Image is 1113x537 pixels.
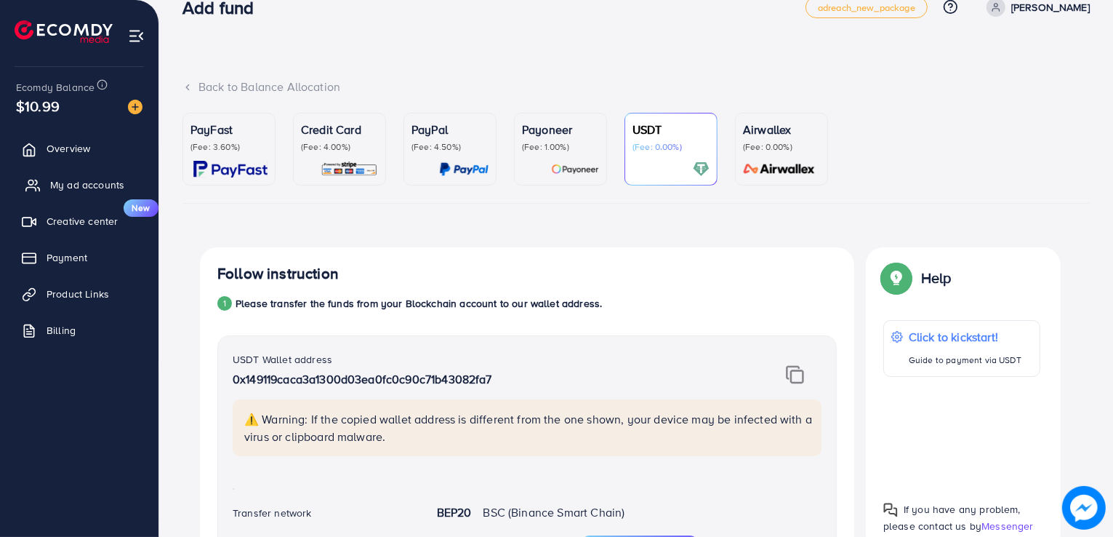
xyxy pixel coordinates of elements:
img: Popup guide [883,503,898,517]
div: 1 [217,296,232,311]
p: (Fee: 4.50%) [411,141,489,153]
a: Payment [11,243,148,272]
p: (Fee: 4.00%) [301,141,378,153]
p: 0x149119caca3a1300d03ea0fc0c90c71b43082fa7 [233,370,720,388]
span: Ecomdy Balance [16,80,95,95]
p: (Fee: 0.00%) [743,141,820,153]
img: card [193,161,268,178]
p: PayPal [411,121,489,138]
img: menu [128,28,145,44]
p: (Fee: 1.00%) [522,141,599,153]
span: My ad accounts [50,178,124,192]
img: img [786,365,804,384]
img: image [128,100,142,114]
a: Product Links [11,279,148,309]
span: Payment [47,250,87,265]
p: Click to kickstart! [909,328,1021,346]
a: Overview [11,134,148,163]
span: Messenger [981,519,1033,533]
img: card [551,161,599,178]
p: Payoneer [522,121,599,138]
p: ⚠️ Warning: If the copied wallet address is different from the one shown, your device may be infe... [244,410,813,445]
img: card [439,161,489,178]
p: USDT [632,121,710,138]
img: card [321,161,378,178]
img: Popup guide [883,265,909,291]
p: PayFast [190,121,268,138]
span: Creative center [47,214,118,228]
a: Billing [11,316,148,345]
span: If you have any problem, please contact us by [883,502,1021,533]
label: Transfer network [233,506,312,520]
p: Credit Card [301,121,378,138]
img: card [693,161,710,178]
h4: Follow instruction [217,265,339,283]
p: (Fee: 3.60%) [190,141,268,153]
img: image [1064,488,1105,529]
p: Please transfer the funds from your Blockchain account to our wallet address. [236,295,602,312]
img: card [739,161,820,178]
span: Billing [47,323,76,338]
strong: BEP20 [437,504,472,520]
p: (Fee: 0.00%) [632,141,710,153]
span: adreach_new_package [818,3,915,12]
a: My ad accounts [11,170,148,199]
p: Guide to payment via USDT [909,351,1021,369]
a: Creative centerNew [11,207,148,236]
span: New [124,199,158,217]
p: Airwallex [743,121,820,138]
img: logo [15,20,113,43]
div: Back to Balance Allocation [182,79,1090,95]
span: Product Links [47,287,109,301]
span: BSC (Binance Smart Chain) [483,504,624,520]
span: $10.99 [16,95,60,116]
span: Overview [47,141,90,156]
label: USDT Wallet address [233,352,332,367]
p: Help [921,269,952,287]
